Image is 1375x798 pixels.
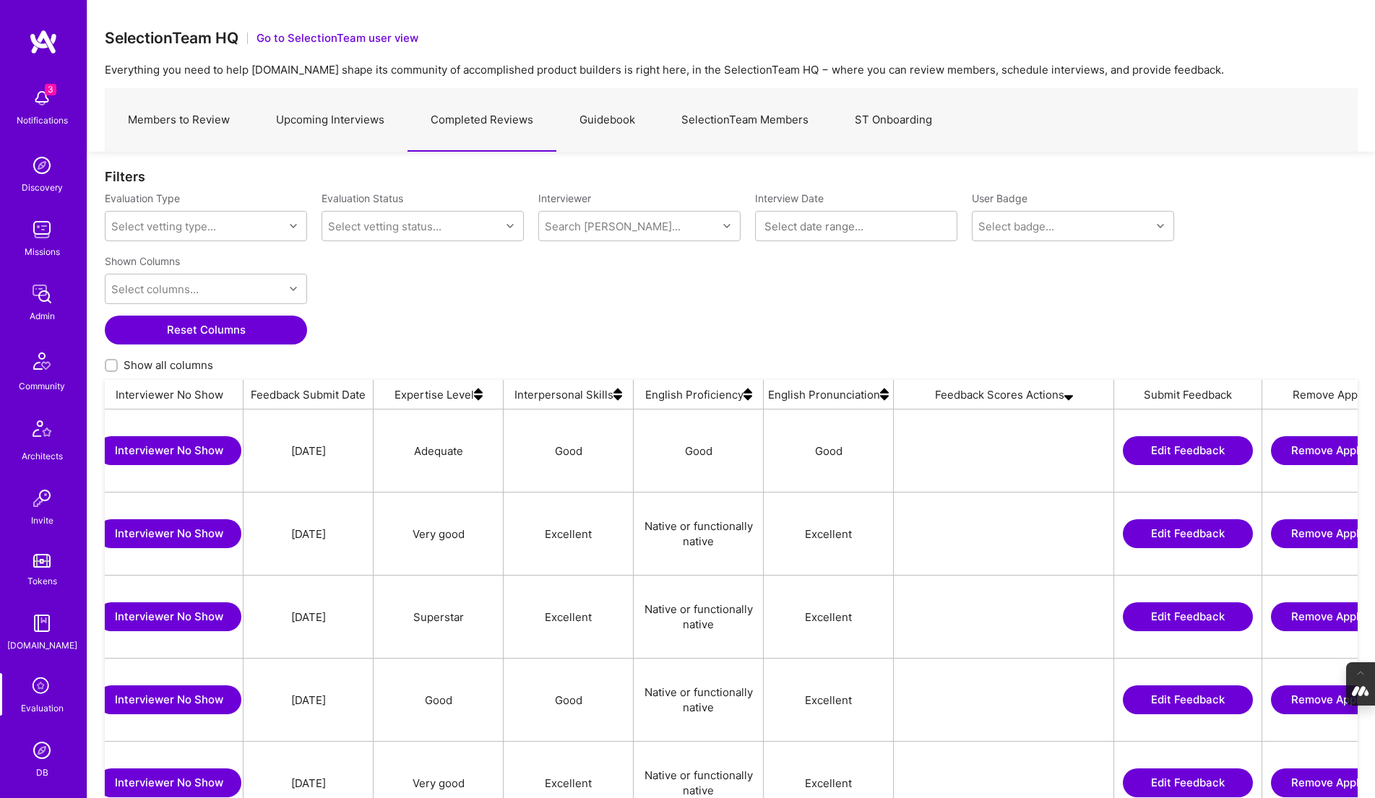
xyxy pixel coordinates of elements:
[1064,380,1073,409] img: descending
[764,576,894,658] div: Excellent
[894,380,1114,409] div: Feedback Scores Actions
[22,180,63,195] div: Discovery
[27,151,56,180] img: discovery
[97,519,241,548] button: Interviewer No Show
[45,84,56,95] span: 3
[764,659,894,741] div: Excellent
[880,380,889,409] img: sort
[764,380,894,409] div: English Pronunciation
[474,380,483,409] img: sort
[764,219,948,233] input: Select date range...
[105,89,253,152] a: Members to Review
[634,659,764,741] div: Native or functionally native
[1123,519,1253,548] button: Edit Feedback
[978,219,1054,234] div: Select badge...
[31,513,53,528] div: Invite
[1157,222,1164,230] i: icon Chevron
[1123,768,1253,797] button: Edit Feedback
[504,409,634,492] div: Good
[374,493,504,575] div: Very good
[538,191,741,205] label: Interviewer
[1123,685,1253,714] button: Edit Feedback
[504,380,634,409] div: Interpersonal Skills
[19,378,65,394] div: Community
[1114,380,1262,409] div: Submit Feedback
[7,638,77,653] div: [DOMAIN_NAME]
[253,89,408,152] a: Upcoming Interviews
[743,380,752,409] img: sort
[755,191,957,205] label: Interview Date
[1123,436,1253,465] button: Edit Feedback
[97,602,241,631] button: Interviewer No Show
[634,409,764,492] div: Good
[21,701,64,716] div: Evaluation
[27,736,56,765] img: Admin Search
[634,576,764,658] div: Native or functionally native
[22,448,63,464] div: Architects
[97,768,241,797] button: Interviewer No Show
[328,219,441,234] div: Select vetting status...
[290,222,297,230] i: icon Chevron
[30,308,55,324] div: Admin
[291,776,326,791] div: [DATE]
[291,610,326,625] div: [DATE]
[291,443,326,459] div: [DATE]
[111,219,216,234] div: Select vetting type...
[832,89,955,152] a: ST Onboarding
[291,693,326,708] div: [DATE]
[507,222,514,230] i: icon Chevron
[545,219,681,234] div: Search [PERSON_NAME]...
[613,380,622,409] img: sort
[504,659,634,741] div: Good
[556,89,658,152] a: Guidebook
[36,765,48,780] div: DB
[105,62,1358,77] p: Everything you need to help [DOMAIN_NAME] shape its community of accomplished product builders is...
[27,573,57,589] div: Tokens
[124,357,213,373] span: Show all columns
[374,409,504,492] div: Adequate
[374,576,504,658] div: Superstar
[29,29,58,55] img: logo
[105,169,1358,184] div: Filters
[33,554,51,568] img: tokens
[408,89,556,152] a: Completed Reviews
[97,436,241,465] button: Interviewer No Show
[27,279,56,308] img: admin teamwork
[243,380,374,409] div: Feedback Submit Date
[764,409,894,492] div: Good
[27,609,56,638] img: guide book
[634,380,764,409] div: English Proficiency
[95,380,243,409] div: Interviewer No Show
[972,191,1027,205] label: User Badge
[504,576,634,658] div: Excellent
[105,254,180,268] label: Shown Columns
[27,484,56,513] img: Invite
[290,285,297,292] i: icon Chevron
[322,191,403,205] label: Evaluation Status
[25,414,59,448] img: Architects
[105,29,238,47] h3: SelectionTeam HQ
[764,493,894,575] div: Excellent
[105,316,307,344] button: Reset Columns
[1123,602,1253,631] button: Edit Feedback
[27,84,56,113] img: bell
[111,282,199,297] div: Select columns...
[658,89,832,152] a: SelectionTeam Members
[257,30,418,45] button: Go to SelectionTeam user view
[17,113,68,128] div: Notifications
[634,493,764,575] div: Native or functionally native
[504,493,634,575] div: Excellent
[374,659,504,741] div: Good
[374,380,504,409] div: Expertise Level
[97,685,241,714] button: Interviewer No Show
[27,215,56,244] img: teamwork
[291,526,326,542] div: [DATE]
[105,191,180,205] label: Evaluation Type
[28,673,56,701] i: icon SelectionTeam
[723,222,730,230] i: icon Chevron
